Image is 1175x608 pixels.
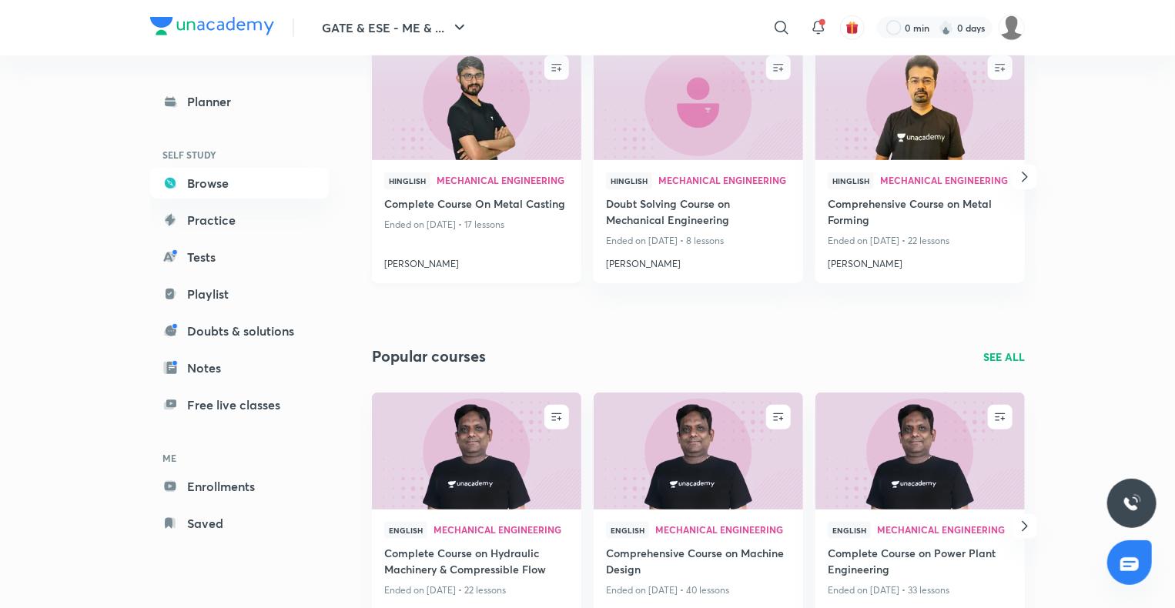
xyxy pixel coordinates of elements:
a: Playlist [150,279,329,309]
p: Ended on [DATE] • 17 lessons [384,215,569,235]
span: Mechanical Engineering [877,525,1013,534]
a: Practice [150,205,329,236]
a: Free live classes [150,389,329,420]
a: Mechanical Engineering [880,175,1013,186]
a: Saved [150,508,329,539]
a: Complete Course On Metal Casting [384,195,569,215]
a: Planner [150,86,329,117]
a: Notes [150,352,329,383]
span: Mechanical Engineering [658,175,791,185]
a: Mechanical Engineering [655,525,791,536]
img: Company Logo [150,17,274,35]
a: [PERSON_NAME] [384,251,569,271]
p: Ended on [DATE] • 22 lessons [384,580,569,600]
a: SEE ALL [983,349,1025,365]
a: new-thumbnail [372,393,581,509]
span: English [606,522,649,539]
img: new-thumbnail [591,391,805,510]
h6: ME [150,445,329,471]
a: Tests [150,242,329,272]
a: Enrollments [150,471,329,502]
span: Hinglish [828,172,874,189]
img: new-thumbnail [813,391,1026,510]
img: new-thumbnail [591,42,805,161]
p: Ended on [DATE] • 22 lessons [828,231,1013,251]
a: Comprehensive Course on Metal Forming [828,195,1013,231]
a: Comprehensive Course on Machine Design [606,545,791,580]
span: Mechanical Engineering [880,175,1013,185]
a: Complete Course on Power Plant Engineering [828,545,1013,580]
span: Mechanical Engineering [655,525,791,534]
span: Hinglish [606,172,652,189]
button: avatar [840,15,865,40]
p: Ended on [DATE] • 8 lessons [606,231,791,251]
p: Ended on [DATE] • 40 lessons [606,580,791,600]
a: new-thumbnail [372,43,581,160]
a: new-thumbnail [594,393,803,509]
a: [PERSON_NAME] [828,251,1013,271]
a: Browse [150,168,329,199]
span: Hinglish [384,172,430,189]
a: Doubt Solving Course on Mechanical Engineering [606,195,791,231]
img: new-thumbnail [813,42,1026,161]
a: Mechanical Engineering [434,525,569,536]
img: new-thumbnail [370,391,583,510]
a: Mechanical Engineering [437,175,569,186]
span: English [384,522,427,539]
img: ttu [1123,494,1141,513]
p: Ended on [DATE] • 33 lessons [828,580,1013,600]
img: avatar [845,21,859,35]
a: new-thumbnail [815,43,1025,160]
img: new-thumbnail [370,42,583,161]
span: Mechanical Engineering [434,525,569,534]
a: Complete Course on Hydraulic Machinery & Compressible Flow [384,545,569,580]
img: Prashant Kumar [999,15,1025,41]
span: English [828,522,871,539]
a: Mechanical Engineering [658,175,791,186]
h6: SELF STUDY [150,142,329,168]
a: [PERSON_NAME] [606,251,791,271]
a: Company Logo [150,17,274,39]
a: Mechanical Engineering [877,525,1013,536]
a: new-thumbnail [815,393,1025,509]
span: Mechanical Engineering [437,175,569,185]
a: new-thumbnail [594,43,803,160]
a: Doubts & solutions [150,316,329,346]
h2: Popular courses [372,345,486,368]
img: streak [939,20,954,35]
button: GATE & ESE - ME & ... [313,12,478,43]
